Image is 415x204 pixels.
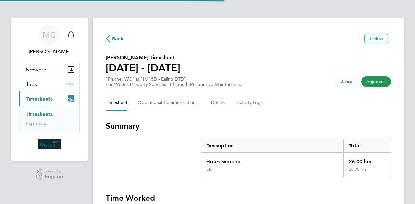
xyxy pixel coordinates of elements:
div: 26.00 hrs [343,167,391,177]
button: Activity Logs [236,95,264,111]
span: Jobs [26,81,37,87]
div: Timesheets [19,106,79,132]
button: Jobs [19,77,79,91]
span: This timesheet has been approved. [361,76,391,87]
span: Mick Greenwood [19,48,80,56]
span: Powered by [45,168,63,174]
a: Go to home page [19,139,80,149]
button: Operational Communications [138,95,201,111]
div: "Planner WC" at "IM15D - Ealing DTD" [106,76,245,87]
nav: Main navigation [11,18,88,161]
span: This timesheet was manually created. [334,76,359,87]
div: Hours worked [201,153,343,167]
span: Follow [370,36,383,41]
div: Description [201,139,343,152]
h3: Time Worked [106,193,391,203]
button: Back [106,34,124,42]
button: Timesheet [106,95,127,111]
button: Follow [364,34,388,43]
span: Network [26,67,46,73]
a: Timesheets [26,111,53,117]
div: 26.00 hrs [343,153,391,167]
div: Cli [206,167,211,172]
div: Total [343,139,391,152]
div: For "Wates Property Services Ltd (South Responsive Maintenance)" [106,82,245,87]
a: Expenses [26,120,48,126]
h1: [DATE] - [DATE] [106,61,180,74]
h2: [PERSON_NAME] Timesheet [106,54,180,61]
a: MG[PERSON_NAME] [19,25,80,56]
a: Powered byEngage [36,168,63,181]
span: Timesheets [26,96,53,102]
span: Back [112,35,124,43]
span: MG [43,31,56,39]
div: Summary [201,139,391,177]
img: wates-logo-retina.png [38,139,61,149]
h3: Summary [106,121,391,131]
span: Engage [45,174,63,179]
button: Timesheets [19,91,79,106]
button: Details [211,95,226,111]
button: Network [19,62,79,77]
